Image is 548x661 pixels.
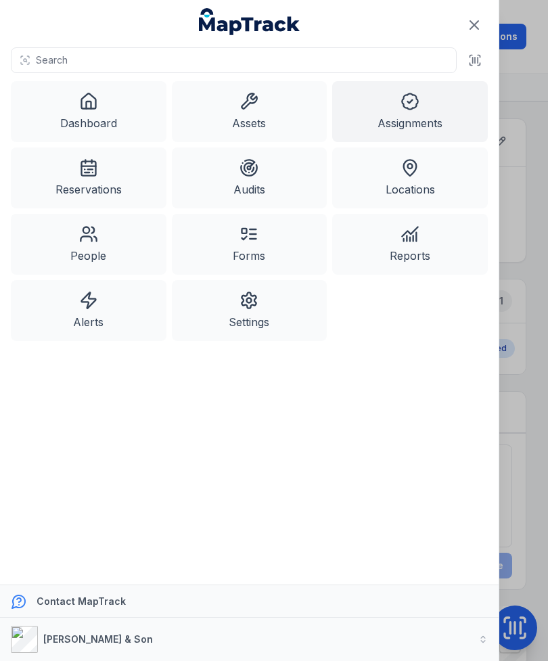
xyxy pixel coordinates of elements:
[11,214,166,275] a: People
[11,280,166,341] a: Alerts
[172,81,327,142] a: Assets
[199,8,300,35] a: MapTrack
[332,81,488,142] a: Assignments
[172,280,327,341] a: Settings
[172,147,327,208] a: Audits
[11,147,166,208] a: Reservations
[332,147,488,208] a: Locations
[43,633,153,645] strong: [PERSON_NAME] & Son
[460,11,488,39] button: Close navigation
[11,81,166,142] a: Dashboard
[11,47,457,73] button: Search
[36,53,68,67] span: Search
[37,595,126,607] strong: Contact MapTrack
[332,214,488,275] a: Reports
[172,214,327,275] a: Forms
